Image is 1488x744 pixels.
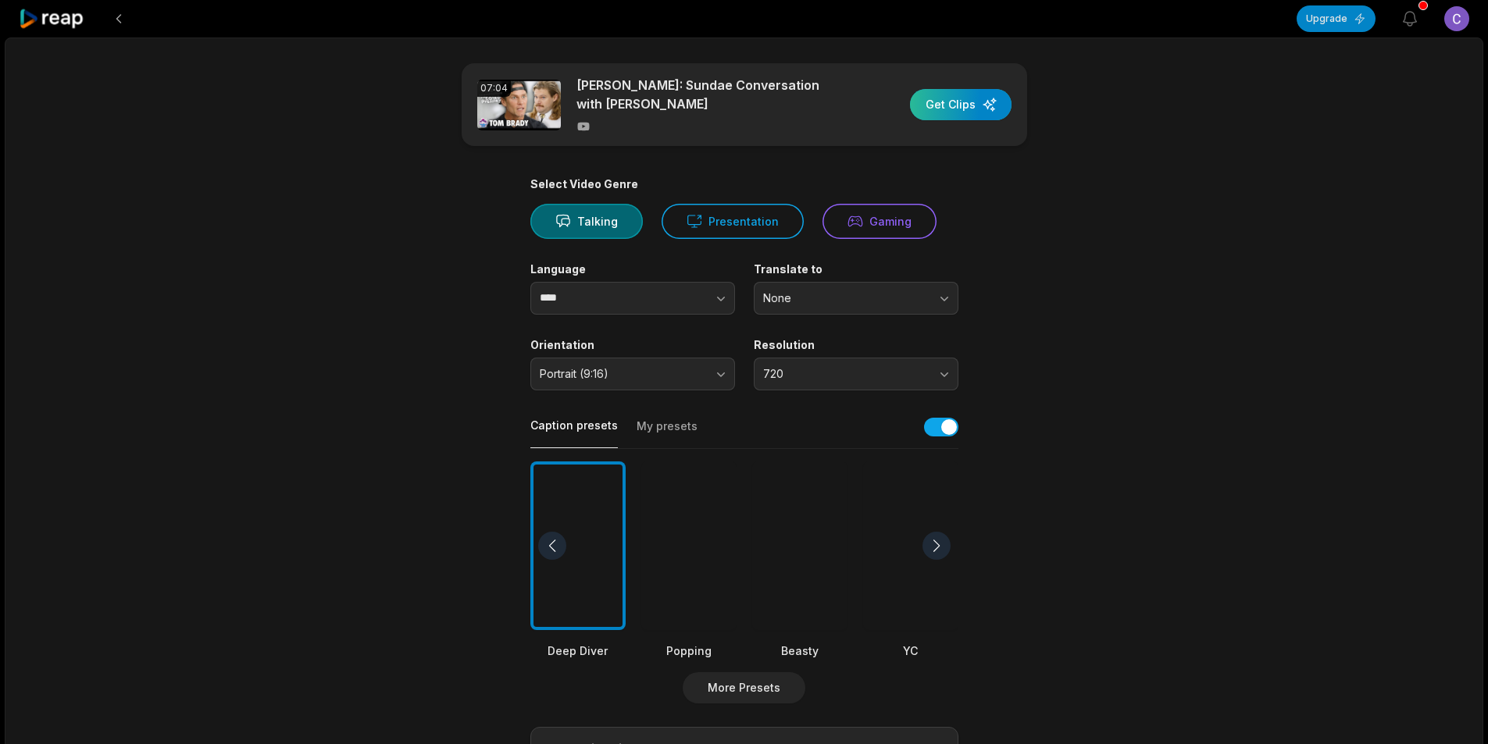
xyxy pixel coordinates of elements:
[754,282,958,315] button: None
[530,338,735,352] label: Orientation
[763,291,927,305] span: None
[754,358,958,390] button: 720
[530,418,618,448] button: Caption presets
[910,89,1012,120] button: Get Clips
[530,204,643,239] button: Talking
[1297,5,1376,32] button: Upgrade
[641,643,737,659] div: Popping
[477,80,511,97] div: 07:04
[540,367,704,381] span: Portrait (9:16)
[752,643,847,659] div: Beasty
[763,367,927,381] span: 720
[683,672,805,703] button: More Presets
[662,204,804,239] button: Presentation
[530,358,735,390] button: Portrait (9:16)
[823,204,937,239] button: Gaming
[863,643,958,659] div: YC
[637,418,698,448] button: My presets
[576,76,846,113] p: [PERSON_NAME]: Sundae Conversation with [PERSON_NAME]
[530,643,626,659] div: Deep Diver
[530,177,958,191] div: Select Video Genre
[754,338,958,352] label: Resolution
[754,262,958,276] label: Translate to
[530,262,735,276] label: Language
